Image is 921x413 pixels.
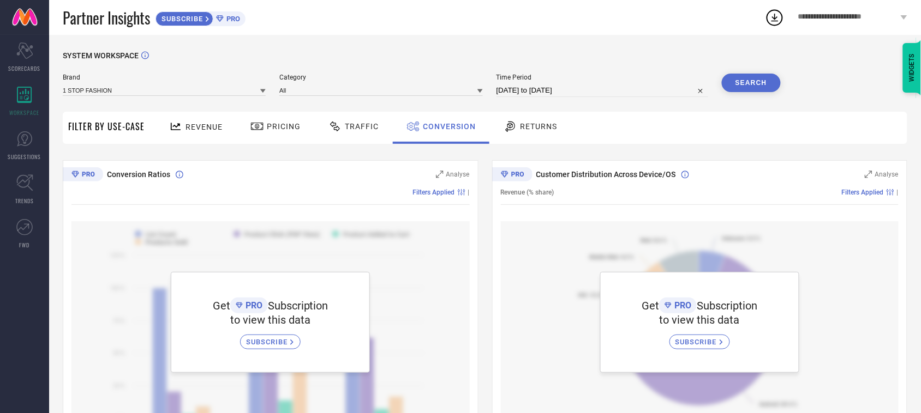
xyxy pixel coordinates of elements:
span: Analyse [875,171,899,178]
a: SUBSCRIBE [240,326,301,349]
span: SYSTEM WORKSPACE [63,51,139,60]
span: Customer Distribution Across Device/OS [536,170,676,179]
span: SCORECARDS [9,64,41,72]
span: PRO [672,300,691,311]
span: Revenue [186,123,223,131]
span: FWD [20,241,30,249]
span: | [468,189,470,196]
span: WORKSPACE [10,108,40,117]
span: SUGGESTIONS [8,153,41,161]
div: Premium [63,167,103,184]
span: PRO [243,300,262,311]
span: | [897,189,899,196]
span: Subscription [268,299,328,312]
span: Get [642,299,659,312]
span: Time Period [497,74,708,81]
span: Returns [520,122,557,131]
span: SUBSCRIBE [675,338,720,346]
svg: Zoom [436,171,444,178]
span: Filters Applied [842,189,884,196]
input: Select time period [497,84,708,97]
span: Analyse [446,171,470,178]
span: to view this data [230,313,310,326]
span: Filters Applied [413,189,455,196]
span: Traffic [345,122,379,131]
span: TRENDS [15,197,34,205]
span: Category [279,74,482,81]
span: Filter By Use-Case [68,120,145,133]
button: Search [722,74,781,92]
a: SUBSCRIBE [669,326,730,349]
span: Conversion Ratios [107,170,170,179]
span: Revenue (% share) [501,189,554,196]
span: to view this data [660,313,740,326]
span: Pricing [267,122,301,131]
div: Premium [492,167,533,184]
span: SUBSCRIBE [246,338,290,346]
svg: Zoom [865,171,872,178]
span: Get [213,299,230,312]
span: SUBSCRIBE [156,15,206,23]
span: Partner Insights [63,7,150,29]
span: Subscription [697,299,757,312]
span: Conversion [423,122,476,131]
span: PRO [224,15,240,23]
div: Open download list [765,8,785,27]
span: Brand [63,74,266,81]
a: SUBSCRIBEPRO [156,9,246,26]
